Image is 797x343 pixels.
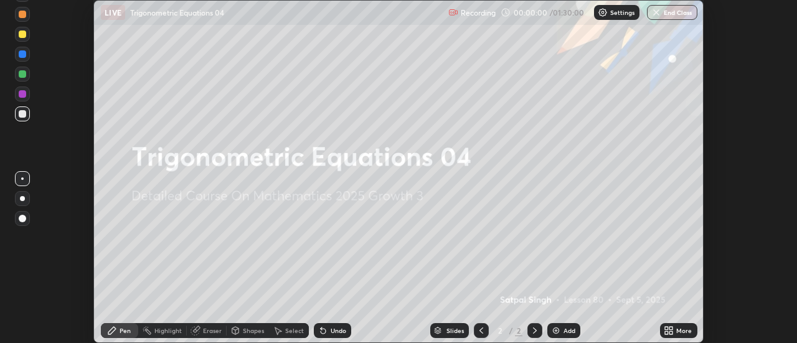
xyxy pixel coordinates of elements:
img: class-settings-icons [598,7,608,17]
div: Shapes [243,327,264,334]
p: LIVE [105,7,121,17]
div: Eraser [203,327,222,334]
div: 2 [515,325,522,336]
div: Slides [446,327,464,334]
p: Settings [610,9,634,16]
img: end-class-cross [651,7,661,17]
img: recording.375f2c34.svg [448,7,458,17]
div: Undo [331,327,346,334]
div: Add [564,327,575,334]
div: Pen [120,327,131,334]
div: Select [285,327,304,334]
div: Highlight [154,327,182,334]
button: End Class [647,5,697,20]
p: Trigonometric Equations 04 [130,7,224,17]
div: / [509,327,512,334]
img: add-slide-button [551,326,561,336]
p: Recording [461,8,496,17]
div: 2 [494,327,506,334]
div: More [676,327,692,334]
